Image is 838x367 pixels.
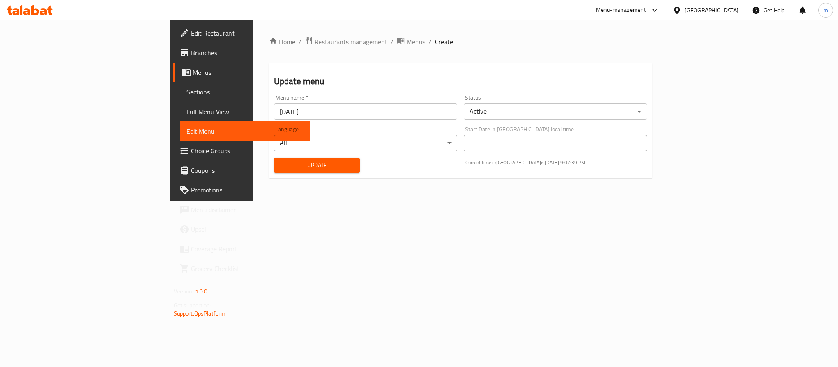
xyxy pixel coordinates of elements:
button: Update [274,158,360,173]
span: Menus [407,37,425,47]
span: Get support on: [174,300,211,311]
a: Sections [180,82,310,102]
span: Choice Groups [191,146,303,156]
span: Edit Menu [186,126,303,136]
span: Promotions [191,185,303,195]
span: Menu disclaimer [191,205,303,215]
p: Current time in [GEOGRAPHIC_DATA] is [DATE] 9:07:39 PM [465,159,647,166]
a: Grocery Checklist [173,259,310,278]
span: Restaurants management [315,37,387,47]
span: m [823,6,828,15]
a: Promotions [173,180,310,200]
a: Choice Groups [173,141,310,161]
li: / [429,37,431,47]
a: Full Menu View [180,102,310,121]
span: Create [435,37,453,47]
span: Coverage Report [191,244,303,254]
div: Active [464,103,647,120]
a: Coupons [173,161,310,180]
div: [GEOGRAPHIC_DATA] [685,6,739,15]
a: Menus [397,36,425,47]
span: Menus [193,67,303,77]
a: Branches [173,43,310,63]
nav: breadcrumb [269,36,652,47]
li: / [391,37,393,47]
h2: Update menu [274,75,647,87]
a: Upsell [173,219,310,239]
span: 1.0.0 [195,286,208,297]
a: Restaurants management [305,36,387,47]
div: All [274,135,457,151]
span: Coupons [191,166,303,175]
a: Menus [173,63,310,82]
a: Edit Menu [180,121,310,141]
span: Sections [186,87,303,97]
a: Menu disclaimer [173,200,310,219]
span: Upsell [191,224,303,234]
a: Edit Restaurant [173,23,310,43]
span: Version: [174,286,194,297]
div: Menu-management [596,5,646,15]
span: Full Menu View [186,107,303,116]
a: Support.OpsPlatform [174,308,226,319]
a: Coverage Report [173,239,310,259]
span: Update [281,160,353,170]
input: Please enter Menu name [274,103,457,120]
span: Edit Restaurant [191,28,303,38]
span: Branches [191,48,303,58]
span: Grocery Checklist [191,264,303,273]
